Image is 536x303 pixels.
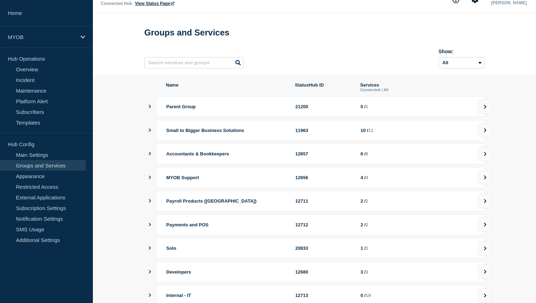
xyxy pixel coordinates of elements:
[295,269,352,275] div: 12680
[166,293,191,298] span: Internal - IT
[166,82,286,92] span: Name
[361,151,365,156] span: 6 /
[365,269,368,275] span: 3
[295,128,352,133] div: 11963
[361,198,365,204] span: 2 /
[295,104,352,109] div: 21200
[148,96,152,117] button: showServices
[166,222,208,227] span: Payments and POS
[166,246,176,251] span: Solo
[490,0,528,5] p: [PERSON_NAME]
[148,261,152,282] button: showServices
[135,1,174,6] a: View Status Page
[365,104,368,109] span: 1
[439,49,485,54] div: Show:
[361,128,368,133] span: 10 /
[361,246,365,251] span: 1 /
[295,151,352,156] div: 12657
[368,128,373,133] span: 11
[166,128,244,133] span: Small to Bigger Business Solutions
[439,57,485,68] select: Archived
[148,120,152,141] button: showServices
[365,198,368,204] span: 2
[365,175,368,180] span: 4
[166,151,229,156] span: Accountants & Bookkeepers
[365,222,368,227] span: 2
[360,82,475,88] p: Services
[166,175,199,180] span: MYOB Support
[166,104,196,109] span: Parent Group
[361,269,365,275] span: 3 /
[148,238,152,259] button: showServices
[148,191,152,211] button: showServices
[361,222,365,227] span: 2 /
[144,28,485,38] h1: Groups and Services
[148,167,152,188] button: showServices
[361,175,365,180] span: 4 /
[166,198,256,204] span: Payroll Products ([GEOGRAPHIC_DATA])
[361,104,365,109] span: 0 /
[365,246,368,251] span: 1
[148,143,152,164] button: showServices
[295,246,352,251] div: 20833
[295,198,352,204] div: 12711
[365,293,370,298] span: 19
[365,151,368,156] span: 6
[295,222,352,227] div: 12712
[144,57,244,68] input: Search services and groups
[166,269,191,275] span: Developers
[295,82,352,92] span: StatusHub ID
[361,293,365,298] span: 0 /
[101,1,132,6] p: Connected Hub
[295,293,352,298] div: 12713
[148,214,152,235] button: showServices
[360,88,475,92] p: Connected / All
[8,34,76,40] p: MYOB
[295,175,352,180] div: 12656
